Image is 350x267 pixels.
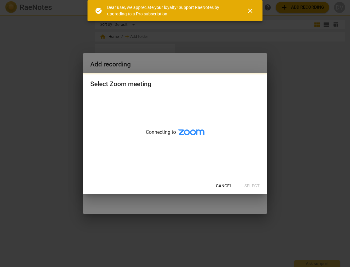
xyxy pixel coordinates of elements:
[83,94,267,178] div: Connecting to
[136,11,167,16] a: Pro subscription
[90,80,151,88] div: Select Zoom meeting
[211,181,237,192] button: Cancel
[243,3,258,18] button: Close
[95,7,102,14] span: check_circle
[216,183,232,189] span: Cancel
[107,4,235,17] div: Dear user, we appreciate your loyalty! Support RaeNotes by upgrading to a
[247,7,254,14] span: close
